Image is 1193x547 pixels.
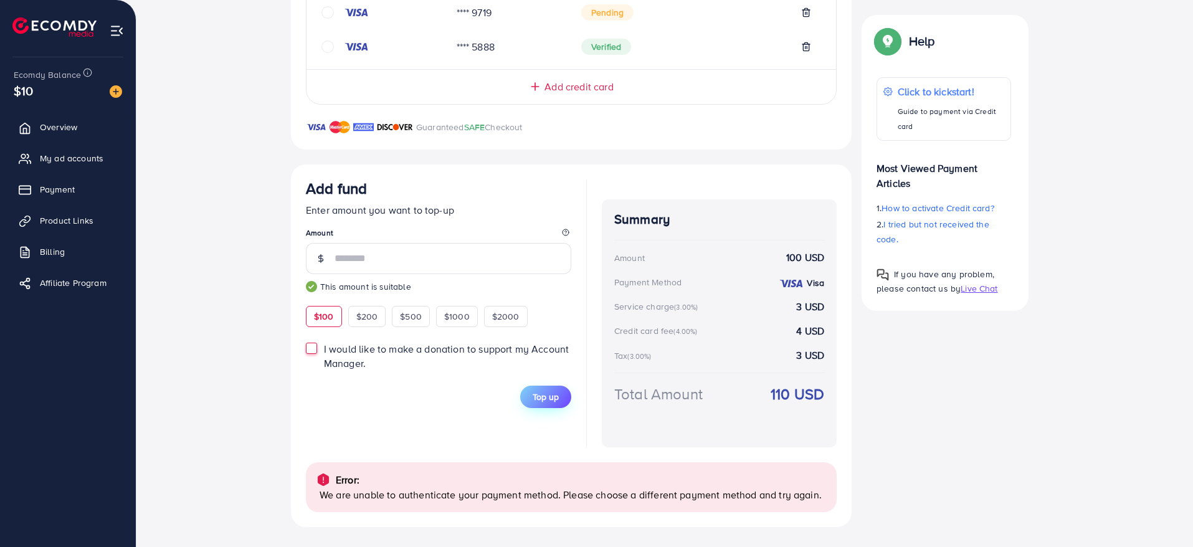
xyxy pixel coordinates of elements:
[336,472,359,487] p: Error:
[581,4,634,21] span: Pending
[12,17,97,37] img: logo
[9,239,126,264] a: Billing
[40,152,103,164] span: My ad accounts
[324,342,569,370] span: I would like to make a donation to support my Account Manager.
[444,310,470,323] span: $1000
[581,39,631,55] span: Verified
[796,324,824,338] strong: 4 USD
[400,310,422,323] span: $500
[614,325,701,337] div: Credit card fee
[40,121,77,133] span: Overview
[306,120,326,135] img: brand
[40,183,75,196] span: Payment
[306,202,571,217] p: Enter amount you want to top-up
[40,214,93,227] span: Product Links
[306,179,367,197] h3: Add fund
[877,269,889,281] img: Popup guide
[12,80,36,103] span: $10
[314,310,334,323] span: $100
[14,69,81,81] span: Ecomdy Balance
[898,84,1004,99] p: Click to kickstart!
[673,326,697,336] small: (4.00%)
[674,302,698,312] small: (3.00%)
[771,383,824,405] strong: 110 USD
[464,121,485,133] span: SAFE
[533,391,559,403] span: Top up
[40,277,107,289] span: Affiliate Program
[321,40,334,53] svg: circle
[110,85,122,98] img: image
[614,212,824,227] h4: Summary
[520,386,571,408] button: Top up
[9,146,126,171] a: My ad accounts
[321,6,334,19] svg: circle
[377,120,413,135] img: brand
[306,280,571,293] small: This amount is suitable
[492,310,520,323] span: $2000
[344,42,369,52] img: credit
[614,350,655,362] div: Tax
[110,24,124,38] img: menu
[9,177,126,202] a: Payment
[1140,491,1184,538] iframe: Chat
[796,300,824,314] strong: 3 USD
[877,201,1011,216] p: 1.
[796,348,824,363] strong: 3 USD
[306,227,571,243] legend: Amount
[353,120,374,135] img: brand
[877,218,989,245] span: I tried but not received the code.
[344,7,369,17] img: credit
[877,151,1011,191] p: Most Viewed Payment Articles
[9,270,126,295] a: Affiliate Program
[320,487,827,502] p: We are unable to authenticate your payment method. Please choose a different payment method and t...
[882,202,994,214] span: How to activate Credit card?
[779,278,804,288] img: credit
[614,300,701,313] div: Service charge
[614,383,703,405] div: Total Amount
[416,120,523,135] p: Guaranteed Checkout
[316,472,331,487] img: alert
[807,277,824,289] strong: Visa
[9,208,126,233] a: Product Links
[877,217,1011,247] p: 2.
[330,120,350,135] img: brand
[9,115,126,140] a: Overview
[877,30,899,52] img: Popup guide
[909,34,935,49] p: Help
[306,281,317,292] img: guide
[627,351,651,361] small: (3.00%)
[614,252,645,264] div: Amount
[961,282,997,295] span: Live Chat
[40,245,65,258] span: Billing
[877,268,994,295] span: If you have any problem, please contact us by
[614,276,682,288] div: Payment Method
[544,80,613,94] span: Add credit card
[786,250,824,265] strong: 100 USD
[898,104,1004,134] p: Guide to payment via Credit card
[356,310,378,323] span: $200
